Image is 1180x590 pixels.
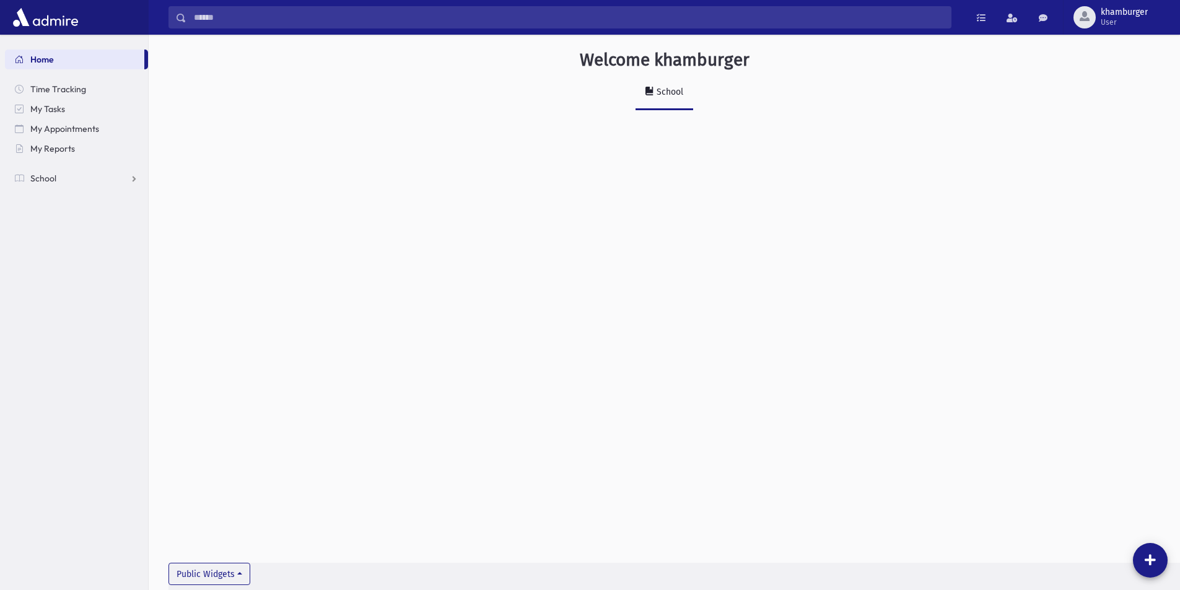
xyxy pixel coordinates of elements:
[5,139,148,158] a: My Reports
[5,99,148,119] a: My Tasks
[30,123,99,134] span: My Appointments
[5,50,144,69] a: Home
[30,84,86,95] span: Time Tracking
[30,173,56,184] span: School
[1101,17,1148,27] span: User
[5,119,148,139] a: My Appointments
[5,79,148,99] a: Time Tracking
[654,87,683,97] div: School
[636,76,693,110] a: School
[580,50,750,71] h3: Welcome khamburger
[5,168,148,188] a: School
[30,143,75,154] span: My Reports
[30,54,54,65] span: Home
[186,6,951,28] input: Search
[168,563,250,585] button: Public Widgets
[10,5,81,30] img: AdmirePro
[30,103,65,115] span: My Tasks
[1101,7,1148,17] span: khamburger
